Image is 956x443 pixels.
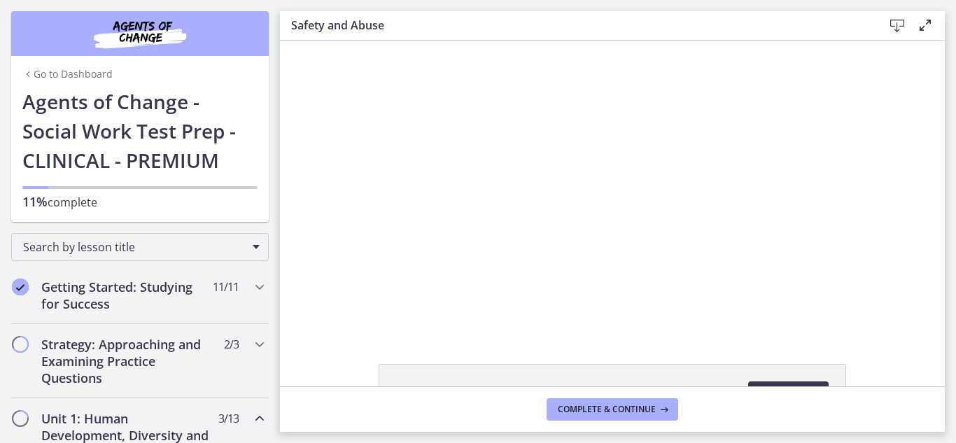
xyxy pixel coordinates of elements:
span: 2 / 3 [224,336,239,353]
p: complete [22,193,258,211]
span: Search by lesson title [23,239,246,255]
span: 11 / 11 [213,279,239,295]
iframe: Video Lesson [280,41,945,332]
h1: Agents of Change - Social Work Test Prep - CLINICAL - PREMIUM [22,87,258,175]
a: Download [748,381,829,409]
h2: Strategy: Approaching and Examining Practice Questions [41,336,212,386]
a: Go to Dashboard [22,67,113,81]
h3: Safety and Abuse [291,17,861,34]
span: Complete & continue [558,404,656,415]
h2: Getting Started: Studying for Success [41,279,212,312]
div: Search by lesson title [11,233,269,261]
span: 11% [22,193,48,210]
span: 3 / 13 [218,410,239,427]
img: Agents of Change [56,17,224,50]
i: Completed [12,279,29,295]
button: Complete & continue [547,398,678,421]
